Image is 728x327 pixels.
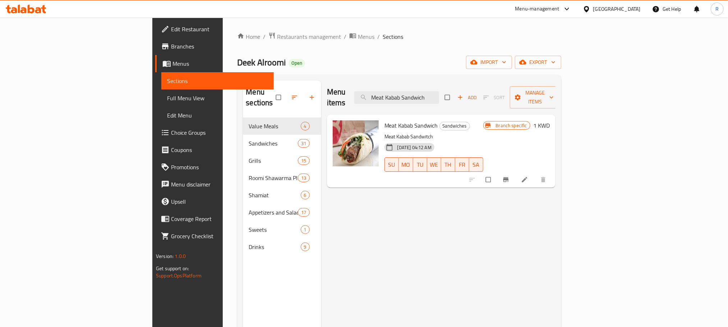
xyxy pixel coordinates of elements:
h6: 1 KWD [533,120,550,130]
a: Coverage Report [155,210,274,227]
button: SU [384,157,399,172]
div: Roomi Shawarma Plates [249,174,298,182]
a: Upsell [155,193,274,210]
a: Sections [161,72,274,89]
span: Add [457,93,477,102]
span: Upsell [171,197,268,206]
div: items [298,139,309,148]
span: Get support on: [156,264,189,273]
span: Menus [358,32,374,41]
nav: breadcrumb [237,32,561,41]
span: Select to update [482,173,497,186]
span: 1.0.0 [175,252,186,261]
span: Drinks [249,243,300,251]
span: Sandwiches [249,139,298,148]
span: 1 [301,226,309,233]
span: Choice Groups [171,128,268,137]
a: Edit Restaurant [155,20,274,38]
span: Sweets [249,225,300,234]
span: Edit Menu [167,111,268,120]
div: Grills [249,156,298,165]
div: Grills15 [243,152,321,169]
button: export [515,56,561,69]
div: Drinks9 [243,238,321,255]
a: Coupons [155,141,274,158]
li: / [344,32,346,41]
button: Add section [304,89,321,105]
button: MO [399,157,413,172]
span: Restaurants management [277,32,341,41]
a: Edit Menu [161,107,274,124]
span: Branches [171,42,268,51]
a: Choice Groups [155,124,274,141]
div: Value Meals4 [243,118,321,135]
div: items [298,174,309,182]
span: Sections [383,32,403,41]
span: Grocery Checklist [171,232,268,240]
span: 4 [301,123,309,130]
button: WE [427,157,441,172]
span: import [472,58,506,67]
span: TU [416,160,424,170]
div: Sandwiches [439,122,470,130]
span: 13 [298,175,309,181]
a: Grocery Checklist [155,227,274,245]
a: Menu disclaimer [155,176,274,193]
span: Edit Restaurant [171,25,268,33]
a: Branches [155,38,274,55]
button: FR [455,157,469,172]
div: Shamiat6 [243,186,321,204]
button: delete [535,172,553,188]
span: SU [388,160,396,170]
div: Appetizers and Salads17 [243,204,321,221]
div: items [298,156,309,165]
span: MO [402,160,410,170]
span: Select section [441,91,456,104]
span: 17 [298,209,309,216]
button: TH [441,157,455,172]
button: Add [456,92,479,103]
span: TH [444,160,452,170]
button: TU [413,157,427,172]
li: / [377,32,380,41]
span: export [521,58,556,67]
div: items [301,225,310,234]
span: 31 [298,140,309,147]
div: Sweets1 [243,221,321,238]
span: Branch specific [493,122,530,129]
div: items [301,191,310,199]
span: [DATE] 04:12 AM [395,144,434,151]
span: Appetizers and Salads [249,208,298,217]
span: Sections [167,77,268,85]
span: Version: [156,252,174,261]
a: Full Menu View [161,89,274,107]
span: Sort sections [287,89,304,105]
span: 15 [298,157,309,164]
span: Coverage Report [171,215,268,223]
span: Select section first [479,92,510,103]
input: search [354,91,439,104]
span: FR [458,160,466,170]
div: items [301,243,310,251]
div: Sandwiches31 [243,135,321,152]
span: WE [430,160,438,170]
div: [GEOGRAPHIC_DATA] [593,5,641,13]
span: Shamiat [249,191,300,199]
a: Menus [349,32,374,41]
button: Branch-specific-item [498,172,515,188]
span: Sandwiches [440,122,470,130]
span: Full Menu View [167,94,268,102]
span: R [715,5,719,13]
span: Manage items [516,88,555,106]
span: Menu disclaimer [171,180,268,189]
a: Promotions [155,158,274,176]
img: Meat Kabab Sandwich [333,120,379,166]
a: Support.OpsPlatform [156,271,202,280]
span: Value Meals [249,122,300,130]
a: Restaurants management [268,32,341,41]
